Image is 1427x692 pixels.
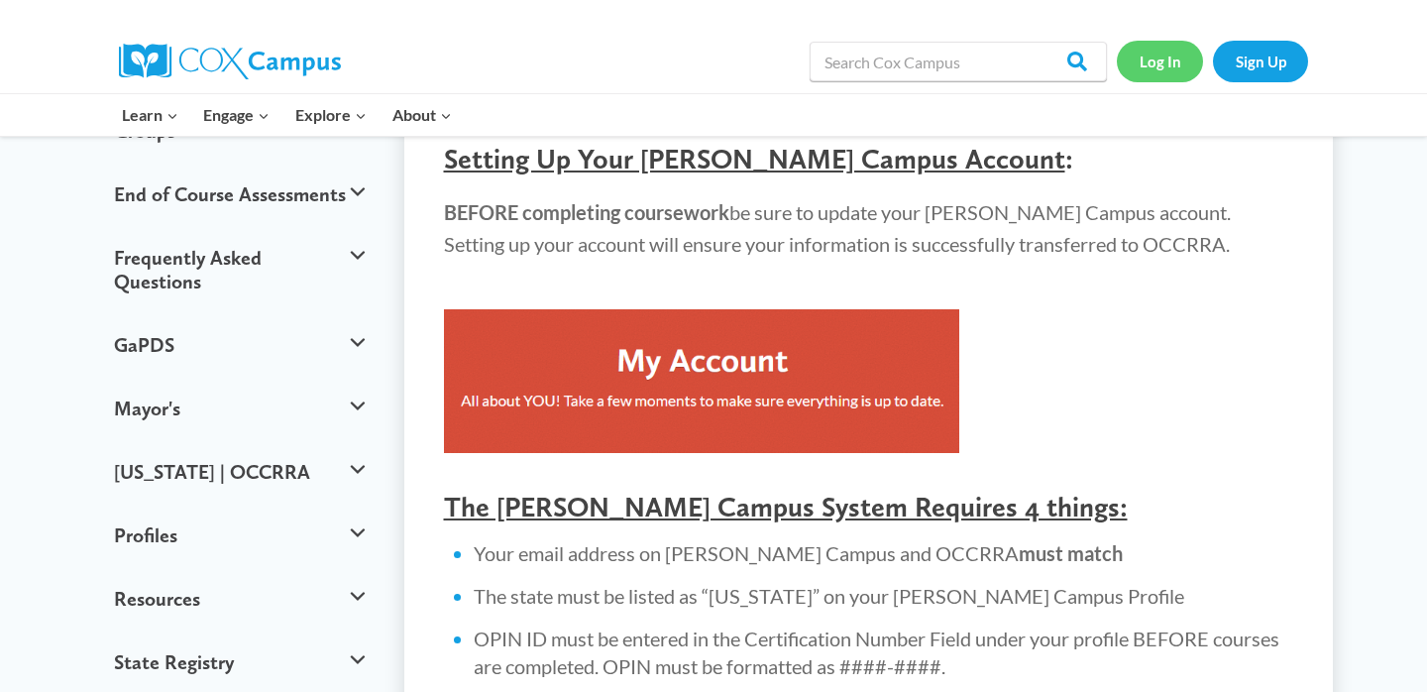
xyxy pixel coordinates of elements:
[104,440,375,504] button: [US_STATE] | OCCRRA
[444,143,1294,176] h4: :
[444,196,1294,260] p: be sure to update your [PERSON_NAME] Campus account. Setting up your account will ensure your inf...
[474,625,1294,680] li: OPIN ID must be entered in the Certification Number Field under your profile BEFORE courses are c...
[444,142,1065,175] span: Setting Up Your [PERSON_NAME] Campus Account
[191,94,283,136] button: Child menu of Engage
[1117,41,1308,81] nav: Secondary Navigation
[104,226,375,313] button: Frequently Asked Questions
[104,163,375,226] button: End of Course Assessments
[1117,41,1203,81] a: Log In
[104,313,375,377] button: GaPDS
[474,539,1294,567] li: Your email address on [PERSON_NAME] Campus and OCCRRA
[109,94,191,136] button: Child menu of Learn
[1019,541,1123,565] strong: must match
[444,200,729,224] strong: BEFORE completing coursework
[104,377,375,440] button: Mayor's
[282,94,380,136] button: Child menu of Explore
[380,94,465,136] button: Child menu of About
[810,42,1107,81] input: Search Cox Campus
[104,504,375,567] button: Profiles
[444,490,1128,523] span: The [PERSON_NAME] Campus System Requires 4 things:
[104,567,375,631] button: Resources
[474,582,1294,610] li: The state must be listed as “[US_STATE]” on your [PERSON_NAME] Campus Profile
[119,44,341,79] img: Cox Campus
[1213,41,1308,81] a: Sign Up
[109,94,464,136] nav: Primary Navigation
